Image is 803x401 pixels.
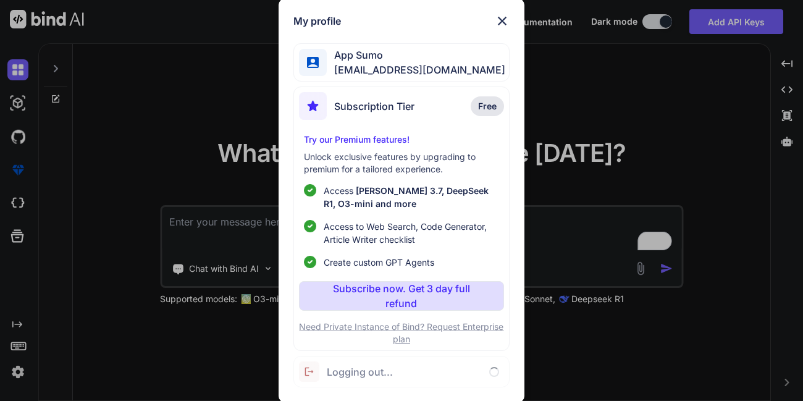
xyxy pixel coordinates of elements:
span: [PERSON_NAME] 3.7, DeepSeek R1, O3-mini and more [324,185,489,209]
span: Subscription Tier [334,99,414,114]
p: Try our Premium features! [304,133,498,146]
img: checklist [304,220,316,232]
img: logout [299,361,327,382]
span: App Sumo [327,48,505,62]
span: Logging out... [327,365,393,379]
span: Create custom GPT Agents [324,256,434,269]
p: Unlock exclusive features by upgrading to premium for a tailored experience. [304,151,498,175]
h1: My profile [293,14,341,28]
span: Access to Web Search, Code Generator, Article Writer checklist [324,220,498,246]
img: subscription [299,92,327,120]
img: checklist [304,184,316,196]
p: Subscribe now. Get 3 day full refund [323,281,479,311]
span: Free [478,100,497,112]
span: [EMAIL_ADDRESS][DOMAIN_NAME] [327,62,505,77]
button: Subscribe now. Get 3 day full refund [299,281,503,311]
img: profile [307,57,319,69]
img: close [495,14,510,28]
p: Access [324,184,498,210]
img: checklist [304,256,316,268]
p: Need Private Instance of Bind? Request Enterprise plan [299,321,503,345]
